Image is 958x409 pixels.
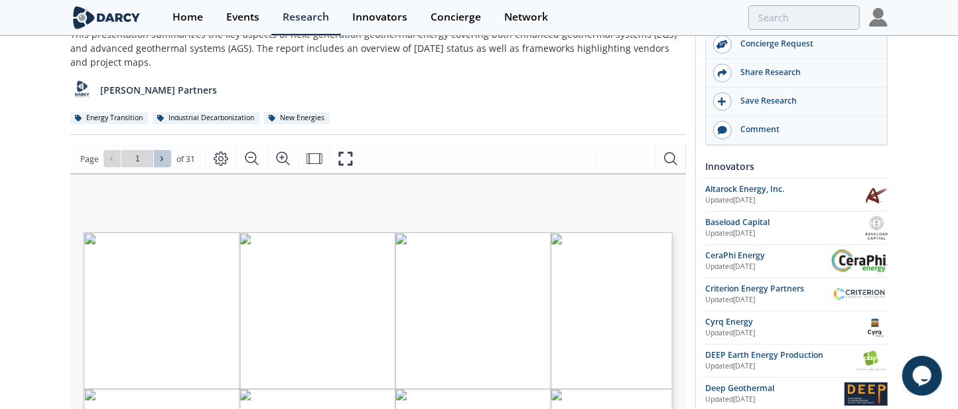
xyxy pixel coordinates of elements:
div: Updated [DATE] [705,361,855,372]
a: CeraPhi Energy Updated[DATE] CeraPhi Energy [705,250,888,273]
a: Altarock Energy, Inc. Updated[DATE] Altarock Energy, Inc. [705,183,888,206]
div: Cyrq Energy [705,316,864,328]
a: Deep Geothermal Updated[DATE] Deep Geothermal [705,382,888,406]
div: Home [172,12,203,23]
div: This presentation summarizes the key aspects of next-generation geothermal energy covering both e... [70,27,686,69]
div: Criterion Energy Partners [705,283,832,295]
div: New Energies [264,112,330,124]
img: DEEP Earth Energy Production [855,349,888,372]
img: Profile [869,8,888,27]
a: Cyrq Energy Updated[DATE] Cyrq Energy [705,316,888,339]
div: DEEP Earth Energy Production [705,349,855,361]
img: Cyrq Energy [864,316,888,339]
div: Innovators [352,12,407,23]
div: Research [283,12,329,23]
img: CeraPhi Energy [832,250,888,272]
div: Updated [DATE] [705,328,864,339]
div: CeraPhi Energy [705,250,832,262]
p: [PERSON_NAME] Partners [101,83,218,97]
div: Concierge Request [732,38,880,50]
div: Events [226,12,259,23]
input: Advanced Search [748,5,860,30]
img: logo-wide.svg [70,6,143,29]
div: Baseload Capital [705,216,866,228]
a: Baseload Capital Updated[DATE] Baseload Capital [705,216,888,240]
a: Criterion Energy Partners Updated[DATE] Criterion Energy Partners [705,283,888,306]
img: Baseload Capital [866,216,888,240]
div: Share Research [732,66,880,78]
div: Updated [DATE] [705,262,832,272]
div: Deep Geothermal [705,382,845,394]
a: DEEP Earth Energy Production Updated[DATE] DEEP Earth Energy Production [705,349,888,372]
div: Updated [DATE] [705,195,864,206]
div: Updated [DATE] [705,394,845,405]
div: Concierge [431,12,481,23]
div: Updated [DATE] [705,295,832,305]
div: Network [504,12,548,23]
img: Deep Geothermal [845,382,888,406]
div: Energy Transition [70,112,148,124]
div: Innovators [705,155,888,178]
div: Comment [732,123,880,135]
div: Save Research [732,95,880,107]
div: Industrial Decarbonization [153,112,259,124]
img: Criterion Energy Partners [832,287,888,301]
iframe: chat widget [902,356,945,396]
div: Altarock Energy, Inc. [705,183,864,195]
div: Updated [DATE] [705,228,866,239]
img: Altarock Energy, Inc. [864,183,888,206]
